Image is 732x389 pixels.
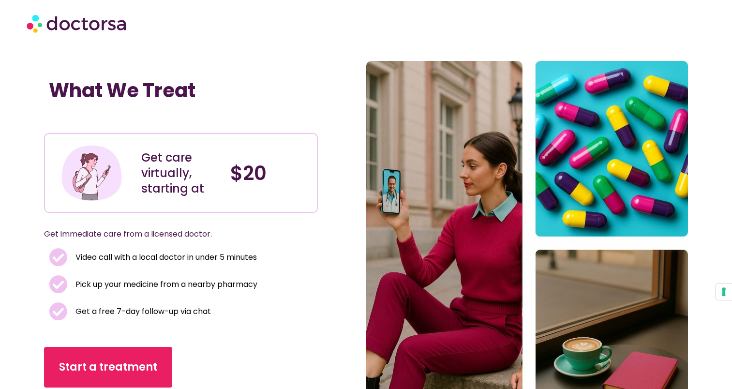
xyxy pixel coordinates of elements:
h1: What We Treat [49,79,313,102]
img: Illustration depicting a young woman in a casual outfit, engaged with her smartphone. She has a p... [60,141,123,205]
h4: $20 [230,162,310,185]
p: Get immediate care from a licensed doctor. [44,227,295,241]
span: Get a free 7-day follow-up via chat [73,305,211,318]
span: Pick up your medicine from a nearby pharmacy [73,278,257,291]
span: Video call with a local doctor in under 5 minutes [73,251,257,264]
button: Your consent preferences for tracking technologies [716,284,732,300]
div: Get care virtually, starting at [141,150,221,196]
a: Start a treatment [44,347,172,388]
span: Start a treatment [59,359,157,375]
iframe: Customer reviews powered by Trustpilot [49,112,194,123]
